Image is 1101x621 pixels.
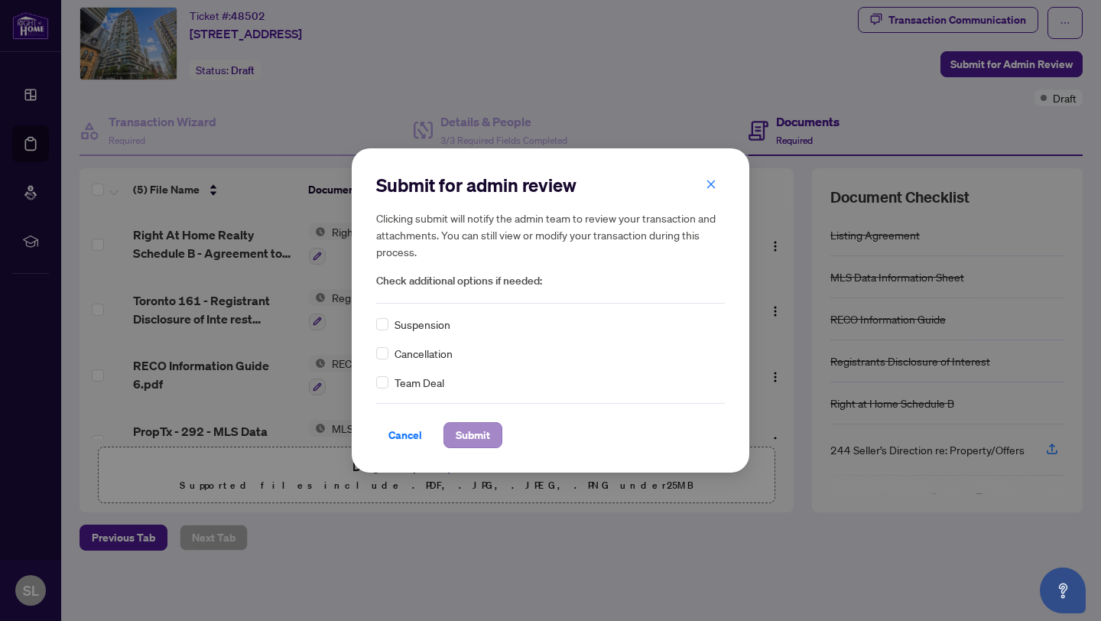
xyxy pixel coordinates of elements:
[443,422,502,448] button: Submit
[376,422,434,448] button: Cancel
[395,316,450,333] span: Suspension
[376,210,725,260] h5: Clicking submit will notify the admin team to review your transaction and attachments. You can st...
[706,179,716,190] span: close
[1040,567,1086,613] button: Open asap
[456,423,490,447] span: Submit
[376,272,725,290] span: Check additional options if needed:
[388,423,422,447] span: Cancel
[395,374,444,391] span: Team Deal
[376,173,725,197] h2: Submit for admin review
[395,345,453,362] span: Cancellation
